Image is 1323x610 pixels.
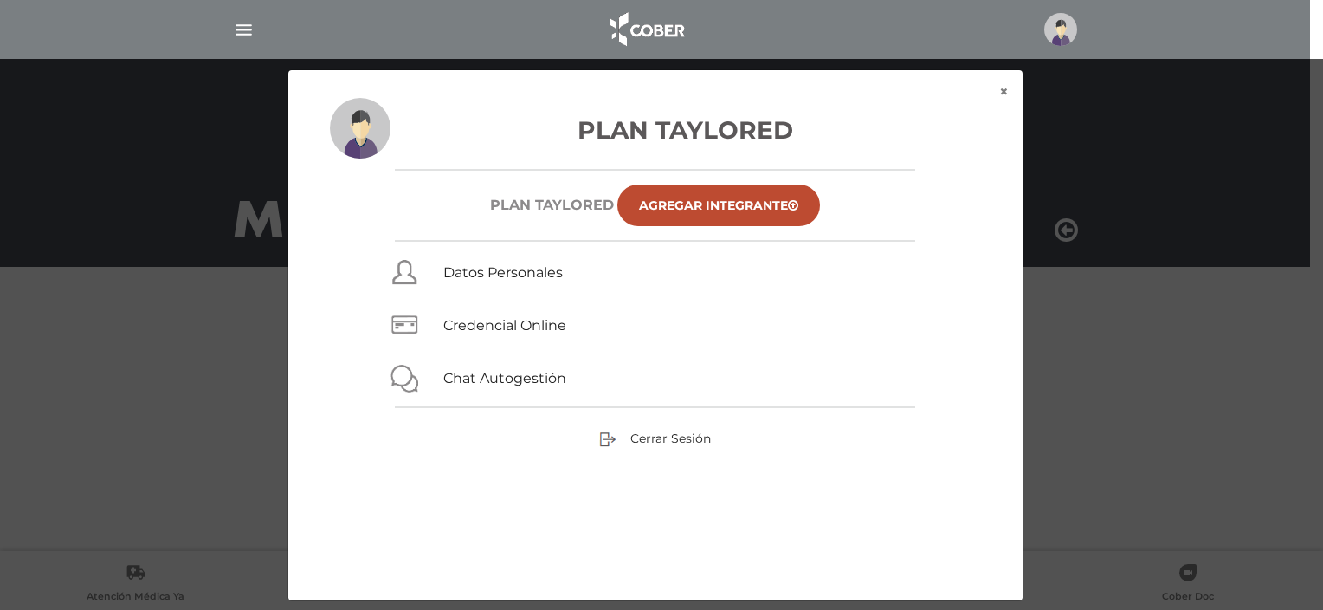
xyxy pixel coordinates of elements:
h6: Plan TAYLORED [490,197,614,213]
img: profile-placeholder.svg [330,98,390,159]
h3: Plan Taylored [330,112,981,148]
button: × [985,70,1023,114]
img: logo_cober_home-white.png [601,9,692,50]
img: Cober_menu-lines-white.svg [233,19,255,41]
img: profile-placeholder.svg [1044,13,1077,46]
a: Chat Autogestión [443,370,566,386]
img: sign-out.png [599,431,616,448]
a: Agregar Integrante [617,185,820,226]
span: Cerrar Sesión [630,431,711,446]
a: Credencial Online [443,317,566,334]
a: Datos Personales [443,264,563,281]
a: Cerrar Sesión [599,430,711,445]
